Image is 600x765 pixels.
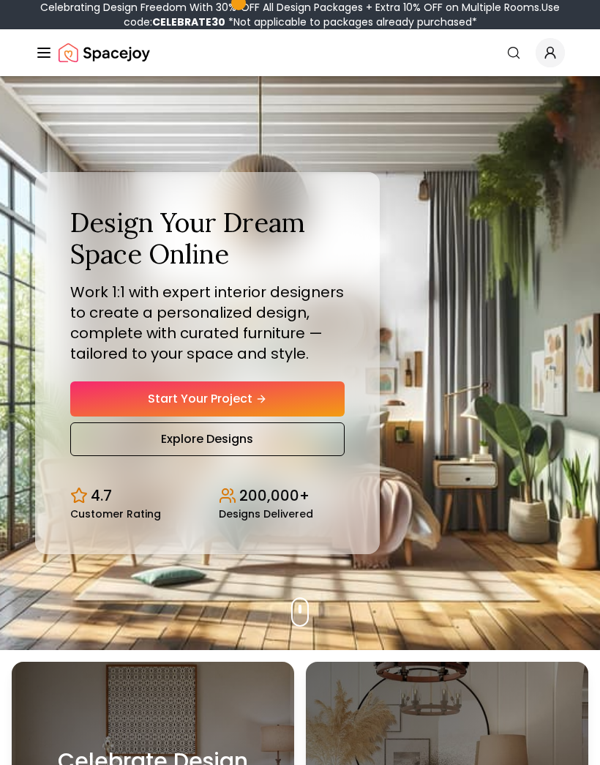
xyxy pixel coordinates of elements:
[70,422,345,456] a: Explore Designs
[35,29,565,76] nav: Global
[70,381,345,417] a: Start Your Project
[225,15,477,29] span: *Not applicable to packages already purchased*
[70,282,345,364] p: Work 1:1 with expert interior designers to create a personalized design, complete with curated fu...
[219,509,313,519] small: Designs Delivered
[59,38,150,67] a: Spacejoy
[59,38,150,67] img: Spacejoy Logo
[70,474,345,519] div: Design stats
[91,485,112,506] p: 4.7
[70,207,345,270] h1: Design Your Dream Space Online
[70,509,161,519] small: Customer Rating
[239,485,310,506] p: 200,000+
[152,15,225,29] b: CELEBRATE30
